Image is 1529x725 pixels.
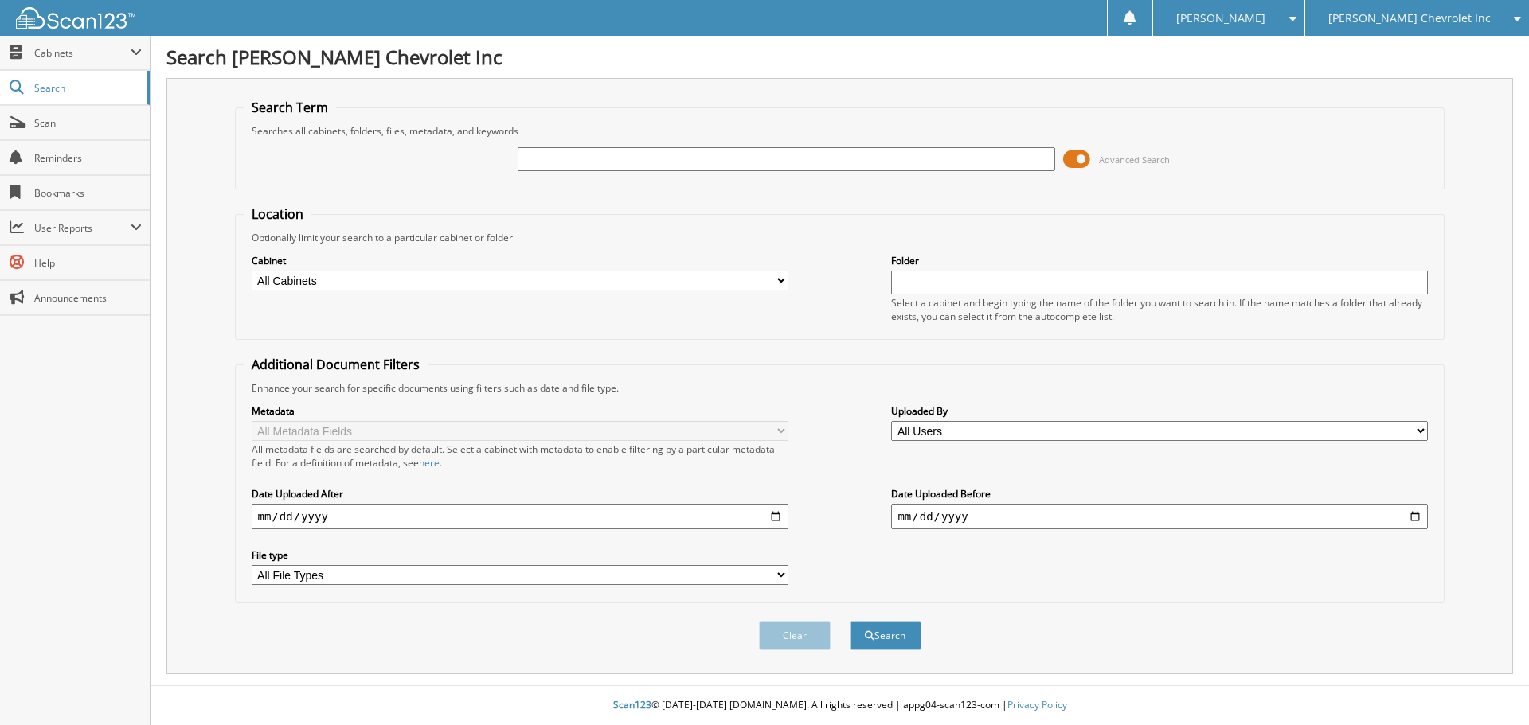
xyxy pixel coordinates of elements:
span: Announcements [34,291,142,305]
legend: Search Term [244,99,336,116]
label: Uploaded By [891,404,1428,418]
span: Help [34,256,142,270]
legend: Location [244,205,311,223]
div: © [DATE]-[DATE] [DOMAIN_NAME]. All rights reserved | appg04-scan123-com | [151,686,1529,725]
button: Clear [759,621,831,650]
div: All metadata fields are searched by default. Select a cabinet with metadata to enable filtering b... [252,442,788,470]
div: Optionally limit your search to a particular cabinet or folder [244,231,1437,244]
label: Date Uploaded After [252,487,788,501]
a: here [419,456,440,470]
span: Scan [34,116,142,130]
span: Advanced Search [1099,154,1170,166]
label: Cabinet [252,254,788,267]
span: User Reports [34,221,131,235]
span: [PERSON_NAME] Chevrolet Inc [1328,14,1491,23]
img: scan123-logo-white.svg [16,7,135,29]
div: Enhance your search for specific documents using filters such as date and file type. [244,381,1437,395]
input: start [252,504,788,529]
span: Reminders [34,151,142,165]
label: Metadata [252,404,788,418]
legend: Additional Document Filters [244,356,428,373]
span: [PERSON_NAME] [1176,14,1265,23]
div: Select a cabinet and begin typing the name of the folder you want to search in. If the name match... [891,296,1428,323]
label: File type [252,548,788,562]
button: Search [850,621,921,650]
span: Cabinets [34,46,131,60]
label: Date Uploaded Before [891,487,1428,501]
span: Search [34,81,139,95]
span: Scan123 [613,698,651,711]
a: Privacy Policy [1007,698,1067,711]
span: Bookmarks [34,186,142,200]
div: Searches all cabinets, folders, files, metadata, and keywords [244,124,1437,138]
label: Folder [891,254,1428,267]
h1: Search [PERSON_NAME] Chevrolet Inc [166,44,1513,70]
input: end [891,504,1428,529]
